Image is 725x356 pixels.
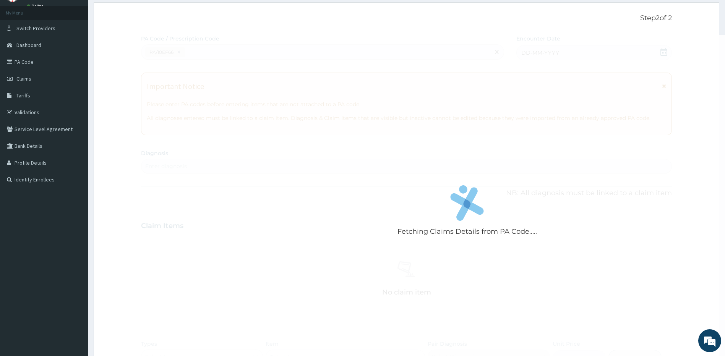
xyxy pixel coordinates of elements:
div: Minimize live chat window [125,4,144,22]
img: d_794563401_company_1708531726252_794563401 [14,38,31,57]
p: Fetching Claims Details from PA Code..... [397,227,537,237]
span: Tariffs [16,92,30,99]
span: We're online! [44,96,105,173]
div: Chat with us now [40,43,128,53]
span: Claims [16,75,31,82]
span: Switch Providers [16,25,55,32]
span: Dashboard [16,42,41,49]
p: Step 2 of 2 [141,14,672,23]
a: Online [27,3,45,9]
textarea: Type your message and hit 'Enter' [4,209,146,235]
